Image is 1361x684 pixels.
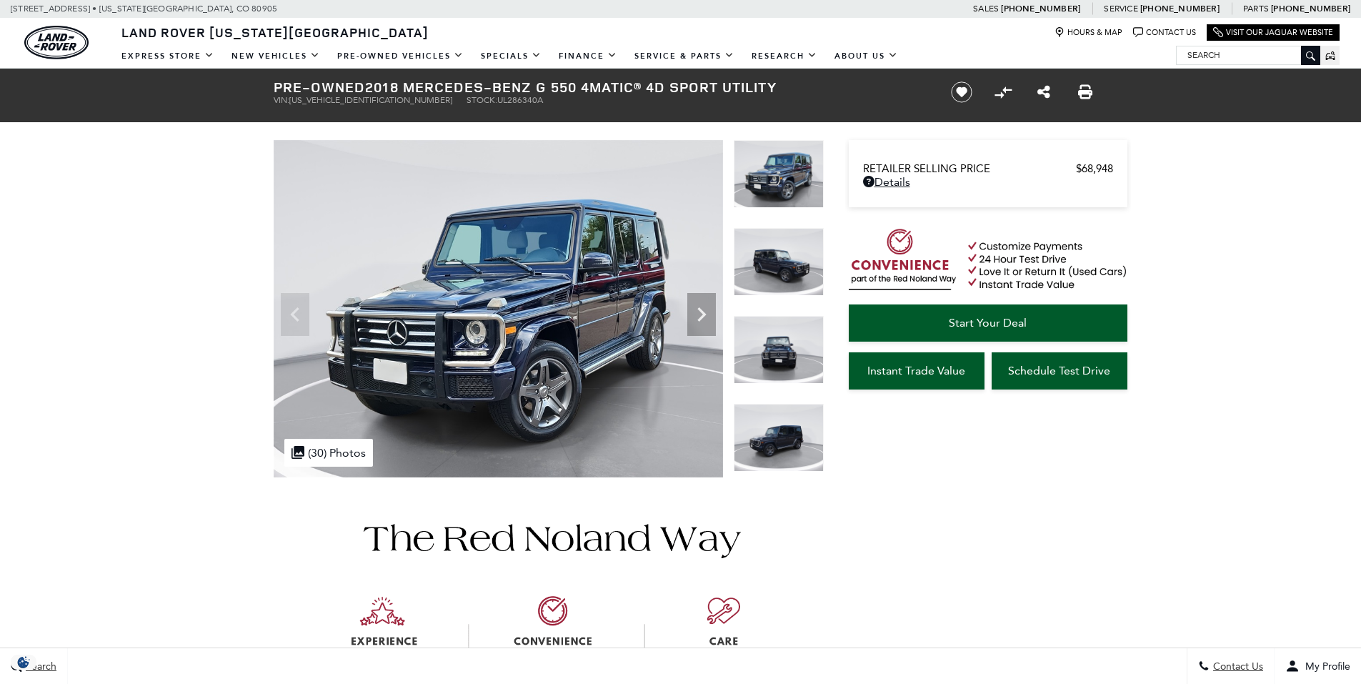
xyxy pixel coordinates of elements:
[497,95,543,105] span: UL286340A
[550,44,626,69] a: Finance
[946,81,977,104] button: Save vehicle
[626,44,743,69] a: Service & Parts
[467,95,497,105] span: Stock:
[289,95,452,105] span: [US_VEHICLE_IDENTIFICATION_NUMBER]
[687,293,716,336] div: Next
[1300,660,1350,673] span: My Profile
[1140,3,1220,14] a: [PHONE_NUMBER]
[113,44,223,69] a: EXPRESS STORE
[1177,46,1320,64] input: Search
[24,26,89,59] img: Land Rover
[1001,3,1080,14] a: [PHONE_NUMBER]
[863,162,1113,175] a: Retailer Selling Price $68,948
[1210,660,1263,673] span: Contact Us
[826,44,907,69] a: About Us
[1055,27,1122,38] a: Hours & Map
[992,352,1127,390] a: Schedule Test Drive
[734,140,824,208] img: Used 2018 designo Mystic Blue Metallic Mercedes-Benz G 550 image 1
[849,352,984,390] a: Instant Trade Value
[113,24,437,41] a: Land Rover [US_STATE][GEOGRAPHIC_DATA]
[863,175,1113,189] a: Details
[121,24,429,41] span: Land Rover [US_STATE][GEOGRAPHIC_DATA]
[863,162,1076,175] span: Retailer Selling Price
[7,655,40,670] section: Click to Open Cookie Consent Modal
[734,316,824,384] img: Used 2018 designo Mystic Blue Metallic Mercedes-Benz G 550 image 3
[992,81,1014,103] button: Compare vehicle
[734,404,824,472] img: Used 2018 designo Mystic Blue Metallic Mercedes-Benz G 550 image 4
[329,44,472,69] a: Pre-Owned Vehicles
[949,316,1027,329] span: Start Your Deal
[1008,364,1110,377] span: Schedule Test Drive
[1213,27,1333,38] a: Visit Our Jaguar Website
[1275,648,1361,684] button: Open user profile menu
[113,44,907,69] nav: Main Navigation
[1133,27,1196,38] a: Contact Us
[274,79,927,95] h1: 2018 Mercedes-Benz G 550 4MATIC® 4D Sport Utility
[274,140,723,477] img: Used 2018 designo Mystic Blue Metallic Mercedes-Benz G 550 image 1
[1078,84,1092,101] a: Print this Pre-Owned 2018 Mercedes-Benz G 550 4MATIC® 4D Sport Utility
[1104,4,1137,14] span: Service
[849,304,1127,342] a: Start Your Deal
[11,4,277,14] a: [STREET_ADDRESS] • [US_STATE][GEOGRAPHIC_DATA], CO 80905
[734,228,824,296] img: Used 2018 designo Mystic Blue Metallic Mercedes-Benz G 550 image 2
[1243,4,1269,14] span: Parts
[24,26,89,59] a: land-rover
[284,439,373,467] div: (30) Photos
[1076,162,1113,175] span: $68,948
[1271,3,1350,14] a: [PHONE_NUMBER]
[223,44,329,69] a: New Vehicles
[472,44,550,69] a: Specials
[7,655,40,670] img: Opt-Out Icon
[274,95,289,105] span: VIN:
[274,77,365,96] strong: Pre-Owned
[867,364,965,377] span: Instant Trade Value
[1037,84,1050,101] a: Share this Pre-Owned 2018 Mercedes-Benz G 550 4MATIC® 4D Sport Utility
[743,44,826,69] a: Research
[973,4,999,14] span: Sales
